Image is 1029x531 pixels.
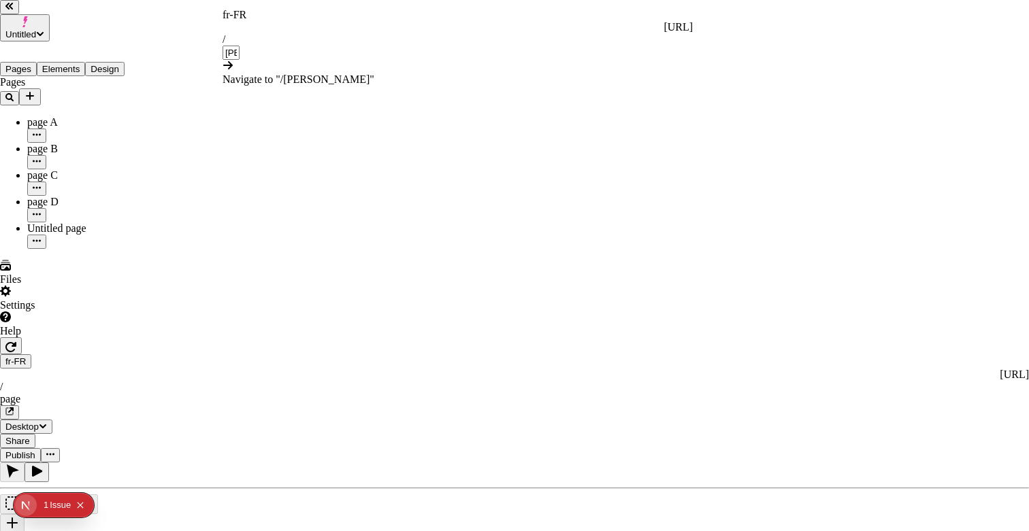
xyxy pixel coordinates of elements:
[223,60,693,86] div: Suggestions
[223,33,693,46] div: /
[280,73,370,85] span: / [PERSON_NAME]
[223,9,693,21] div: fr-FR
[223,73,693,86] div: Navigate to " "
[5,11,199,23] p: Cookie Test Route
[223,21,693,33] div: [URL]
